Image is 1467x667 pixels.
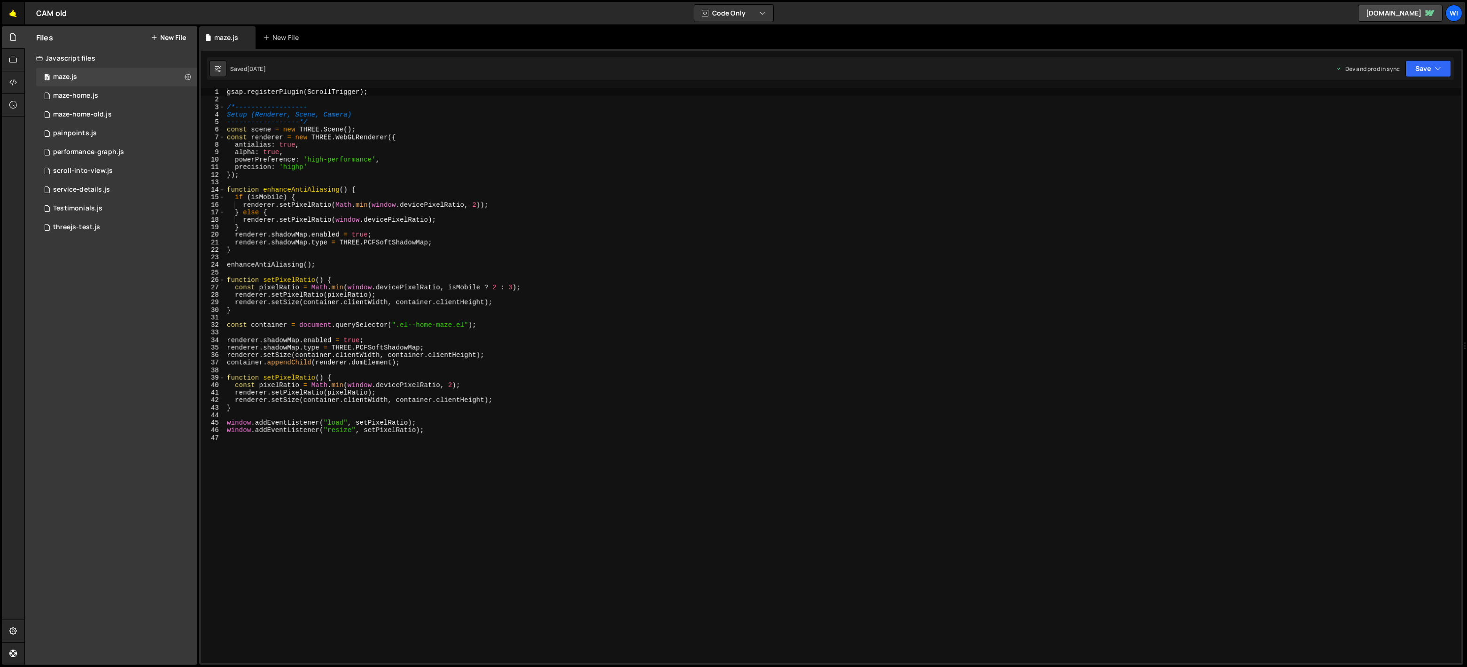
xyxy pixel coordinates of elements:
div: 34 [201,336,225,344]
div: 29 [201,299,225,306]
div: 11420/31586.js [36,218,197,237]
div: 14 [201,186,225,194]
div: 44 [201,411,225,419]
div: 42 [201,396,225,404]
span: 0 [44,74,50,82]
div: 41 [201,389,225,396]
div: 31 [201,314,225,321]
div: service-details.js [53,186,110,194]
div: 10 [201,156,225,163]
div: 46 [201,427,225,434]
div: 22 [201,246,225,254]
div: 11420/31117.js [36,105,197,124]
div: 35 [201,344,225,351]
div: 7 [201,133,225,141]
div: performance-graph.js [53,148,124,156]
div: 38 [201,366,225,374]
div: 26 [201,276,225,284]
div: 37 [201,359,225,366]
div: 11420/26872.js [36,143,197,162]
div: 11420/39436.js [36,68,197,86]
div: 16 [201,201,225,209]
div: 8 [201,141,225,148]
div: 28 [201,291,225,299]
div: 25 [201,269,225,276]
div: 11 [201,163,225,171]
div: maze-home.js [53,92,98,100]
div: 39 [201,374,225,381]
a: [DOMAIN_NAME] [1358,5,1443,22]
div: 33 [201,329,225,336]
div: 47 [201,434,225,442]
div: 27 [201,284,225,291]
div: Javascript files [25,49,197,68]
div: 12 [201,171,225,178]
button: Code Only [694,5,773,22]
div: Dev and prod in sync [1336,65,1400,73]
div: 21 [201,239,225,246]
div: 19 [201,224,225,231]
div: 20 [201,231,225,239]
div: 32 [201,321,225,329]
div: 4 [201,111,225,118]
div: Testimonials.js [53,204,102,213]
div: 45 [201,419,225,427]
div: 43 [201,404,225,411]
div: scroll-into-view.js [53,167,113,175]
div: 1 [201,88,225,96]
div: 2 [201,96,225,103]
div: threejs-test.js [53,223,100,232]
div: 36 [201,351,225,359]
div: 5 [201,118,225,126]
a: wi [1445,5,1462,22]
div: 11420/37995.js [36,124,197,143]
div: 15 [201,194,225,201]
div: maze-home-old.js [53,110,112,119]
div: 9 [201,148,225,156]
button: New File [151,34,186,41]
div: 11420/38395.js [36,180,197,199]
div: 11420/31140.js [36,86,197,105]
div: 17 [201,209,225,216]
div: 3 [201,103,225,111]
div: 6 [201,126,225,133]
a: 🤙 [2,2,25,24]
div: maze.js [214,33,238,42]
div: 40 [201,381,225,389]
div: 11420/38686.js [36,162,197,180]
div: 13 [201,178,225,186]
div: maze.js [53,73,77,81]
div: CAM old [36,8,67,19]
div: [DATE] [247,65,266,73]
div: 18 [201,216,225,224]
div: 23 [201,254,225,261]
div: Saved [230,65,266,73]
div: 30 [201,306,225,314]
div: New File [263,33,303,42]
div: painpoints.js [53,129,97,138]
h2: Files [36,32,53,43]
button: Save [1405,60,1451,77]
div: 24 [201,261,225,269]
div: 11420/26907.js [36,199,197,218]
